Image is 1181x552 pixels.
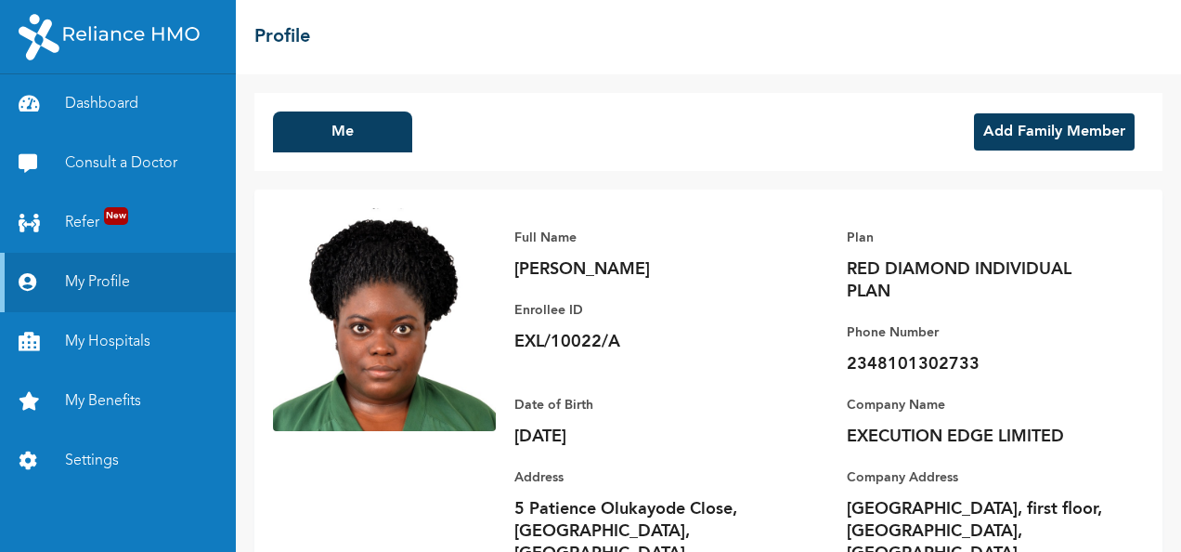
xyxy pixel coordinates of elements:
img: RelianceHMO's Logo [19,14,200,60]
h2: Profile [254,23,310,51]
button: Me [273,112,412,152]
p: Full Name [514,227,774,249]
p: Company Name [847,394,1107,416]
p: Phone Number [847,322,1107,344]
p: [PERSON_NAME] [514,258,774,281]
span: New [104,207,128,225]
p: [DATE] [514,426,774,448]
button: Add Family Member [974,113,1135,151]
img: Enrollee [273,208,496,431]
p: EXL/10022/A [514,331,774,353]
p: Company Address [847,467,1107,489]
p: Plan [847,227,1107,249]
p: EXECUTION EDGE LIMITED [847,426,1107,448]
p: RED DIAMOND INDIVIDUAL PLAN [847,258,1107,303]
p: Address [514,467,774,489]
p: 2348101302733 [847,353,1107,375]
p: Enrollee ID [514,299,774,322]
p: Date of Birth [514,394,774,416]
